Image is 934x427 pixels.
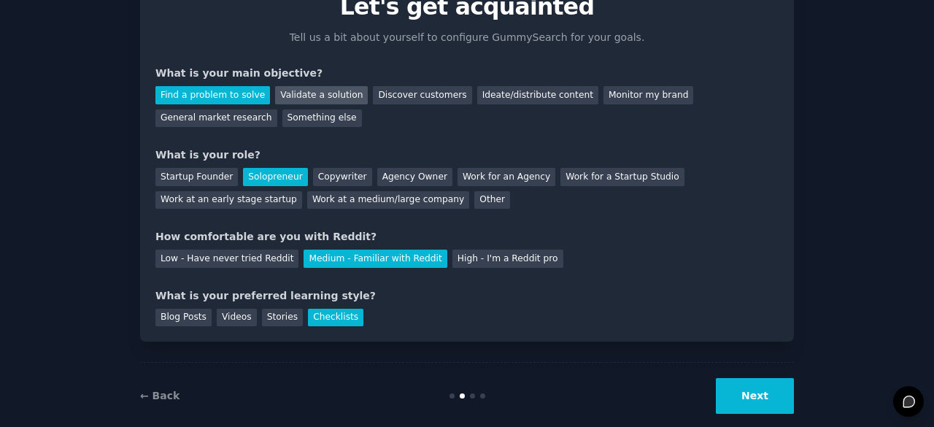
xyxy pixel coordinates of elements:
[304,250,447,268] div: Medium - Familiar with Reddit
[474,191,510,209] div: Other
[283,30,651,45] p: Tell us a bit about yourself to configure GummySearch for your goals.
[140,390,180,401] a: ← Back
[560,168,684,186] div: Work for a Startup Studio
[155,168,238,186] div: Startup Founder
[716,378,794,414] button: Next
[155,309,212,327] div: Blog Posts
[262,309,303,327] div: Stories
[155,147,779,163] div: What is your role?
[307,191,469,209] div: Work at a medium/large company
[243,168,307,186] div: Solopreneur
[155,229,779,245] div: How comfortable are you with Reddit?
[155,66,779,81] div: What is your main objective?
[603,86,693,104] div: Monitor my brand
[308,309,363,327] div: Checklists
[452,250,563,268] div: High - I'm a Reddit pro
[458,168,555,186] div: Work for an Agency
[155,191,302,209] div: Work at an early stage startup
[282,109,362,128] div: Something else
[217,309,257,327] div: Videos
[373,86,471,104] div: Discover customers
[155,86,270,104] div: Find a problem to solve
[377,168,452,186] div: Agency Owner
[155,288,779,304] div: What is your preferred learning style?
[275,86,368,104] div: Validate a solution
[477,86,598,104] div: Ideate/distribute content
[155,250,298,268] div: Low - Have never tried Reddit
[313,168,372,186] div: Copywriter
[155,109,277,128] div: General market research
